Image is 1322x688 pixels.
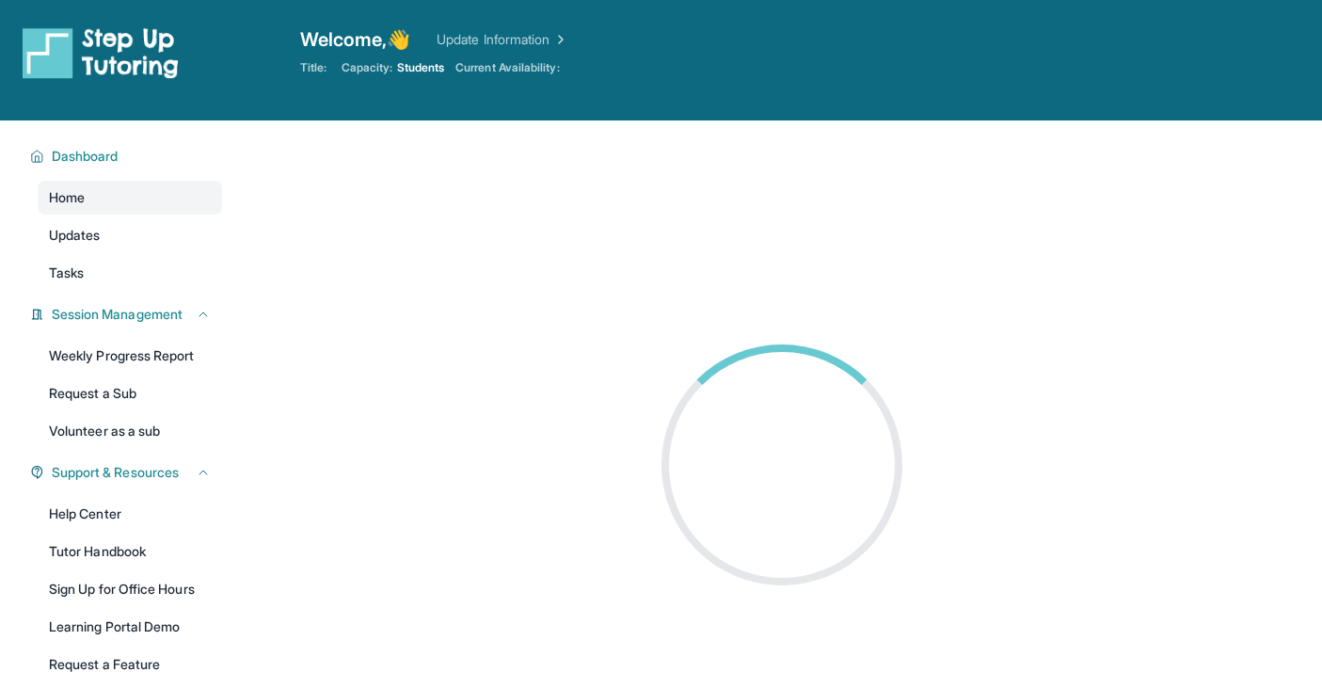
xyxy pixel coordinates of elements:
span: Dashboard [52,147,119,166]
a: Tasks [38,256,222,290]
a: Help Center [38,497,222,531]
a: Request a Sub [38,376,222,410]
a: Request a Feature [38,648,222,681]
a: Home [38,181,222,215]
span: Welcome, 👋 [300,26,411,53]
span: Home [49,188,85,207]
span: Updates [49,226,101,245]
a: Updates [38,218,222,252]
a: Volunteer as a sub [38,414,222,448]
a: Learning Portal Demo [38,610,222,644]
button: Support & Resources [44,463,211,482]
span: Session Management [52,305,183,324]
button: Dashboard [44,147,211,166]
img: logo [23,26,179,79]
a: Update Information [437,30,568,49]
span: Students [397,60,445,75]
span: Support & Resources [52,463,179,482]
a: Sign Up for Office Hours [38,572,222,606]
a: Weekly Progress Report [38,339,222,373]
button: Session Management [44,305,211,324]
a: Tutor Handbook [38,535,222,568]
span: Title: [300,60,327,75]
span: Current Availability: [455,60,559,75]
span: Capacity: [342,60,393,75]
img: Chevron Right [550,30,568,49]
span: Tasks [49,264,84,282]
